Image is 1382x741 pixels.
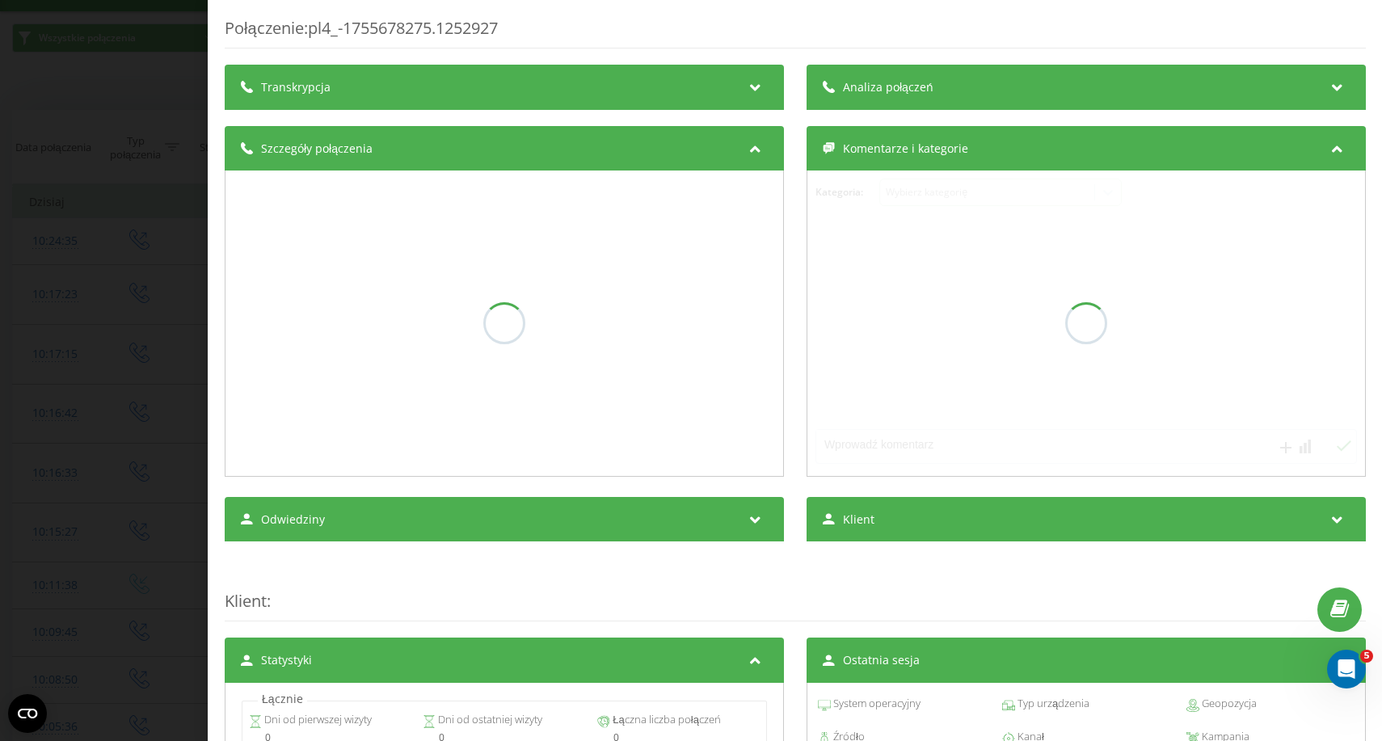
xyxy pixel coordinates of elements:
[261,512,325,528] span: Odwiedziny
[436,712,542,728] span: Dni od ostatniej wizyty
[8,694,47,733] button: Open CMP widget
[610,712,721,728] span: Łączna liczba połączeń
[842,141,967,157] span: Komentarze i kategorie
[842,79,933,95] span: Analiza połączeń
[261,712,371,728] span: Dni od pierwszej wizyty
[842,652,919,668] span: Ostatnia sesja
[225,590,267,612] span: Klient
[261,652,312,668] span: Statystyki
[1199,696,1256,712] span: Geopozycja
[225,17,1366,48] div: Połączenie : pl4_-1755678275.1252927
[830,696,920,712] span: System operacyjny
[1327,650,1366,688] iframe: Intercom live chat
[225,558,1366,621] div: :
[1014,696,1089,712] span: Typ urządzenia
[1360,650,1373,663] span: 5
[842,512,874,528] span: Klient
[258,691,307,707] p: Łącznie
[261,141,373,157] span: Szczegóły połączenia
[261,79,331,95] span: Transkrypcja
